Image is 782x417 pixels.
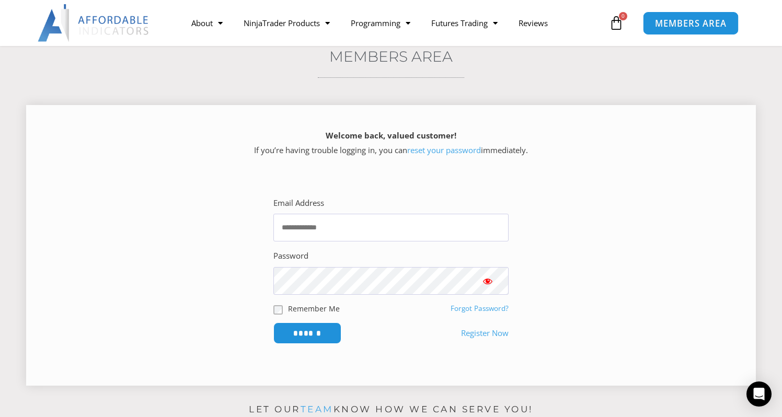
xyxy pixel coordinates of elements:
[273,196,324,211] label: Email Address
[288,303,340,314] label: Remember Me
[451,304,509,313] a: Forgot Password?
[181,11,606,35] nav: Menu
[593,8,639,38] a: 0
[619,12,627,20] span: 0
[654,19,726,28] span: MEMBERS AREA
[407,145,481,155] a: reset your password
[746,381,772,407] div: Open Intercom Messenger
[326,130,456,141] strong: Welcome back, valued customer!
[301,404,333,414] a: team
[340,11,421,35] a: Programming
[642,11,738,34] a: MEMBERS AREA
[181,11,233,35] a: About
[233,11,340,35] a: NinjaTrader Products
[273,249,308,263] label: Password
[44,129,738,158] p: If you’re having trouble logging in, you can immediately.
[38,4,150,42] img: LogoAI | Affordable Indicators – NinjaTrader
[467,267,509,295] button: Show password
[329,48,453,65] a: Members Area
[421,11,508,35] a: Futures Trading
[461,326,509,341] a: Register Now
[508,11,558,35] a: Reviews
